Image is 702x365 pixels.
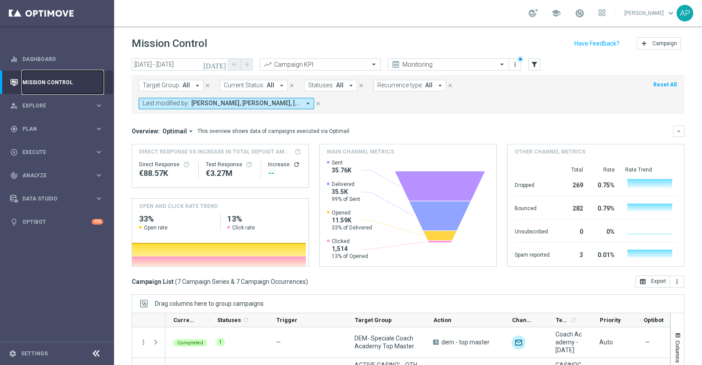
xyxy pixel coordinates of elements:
i: arrow_forward [244,61,250,68]
span: Open rate [144,224,168,231]
h3: Campaign List [132,278,308,286]
i: track_changes [10,172,18,179]
button: close [357,81,365,90]
i: arrow_back [231,61,237,68]
div: Total [560,166,583,173]
ng-select: Campaign KPI [260,58,381,71]
button: close [314,99,322,108]
span: All [336,82,344,89]
i: arrow_drop_down [436,82,444,89]
a: Mission Control [22,71,103,94]
span: Last modified by: [143,100,189,107]
button: Target Group: All arrow_drop_down [139,80,204,91]
span: All [425,82,433,89]
div: Row Groups [155,300,264,307]
div: 0 [560,224,583,238]
h2: 13% [227,214,301,224]
button: more_vert [670,276,684,288]
span: ( [175,278,177,286]
span: Completed [177,340,203,346]
i: lightbulb [10,218,18,226]
a: [PERSON_NAME]keyboard_arrow_down [623,7,677,20]
span: A [433,340,439,345]
button: add Campaign [637,37,681,50]
button: Data Studio keyboard_arrow_right [10,195,104,202]
h4: Main channel metrics [327,148,394,156]
button: Optimail arrow_drop_down [160,127,197,135]
div: 1 [217,338,225,346]
span: Plan [22,126,95,132]
i: more_vert [673,278,681,285]
button: keyboard_arrow_down [673,125,684,137]
span: keyboard_arrow_down [666,8,676,18]
button: equalizer Dashboard [10,56,104,63]
i: refresh [570,316,577,323]
div: There are unsaved changes [517,56,523,62]
span: DEM- Speciale Coach Academy Top Master [355,334,418,350]
button: Mission Control [10,79,104,86]
div: 0.01% [594,247,615,261]
div: Spam reported [515,247,550,261]
span: — [645,338,650,346]
span: Antonio Iacovone Edoardo Ellena Jennyffer Gonzalez [191,100,301,107]
i: preview [391,60,400,69]
input: Have Feedback? [574,40,620,47]
button: filter_alt [528,58,541,71]
button: more_vert [511,59,519,70]
div: Execute [10,148,95,156]
button: track_changes Analyze keyboard_arrow_right [10,172,104,179]
div: Bounced [515,200,550,215]
span: Columns [674,340,681,363]
span: 33% of Delivered [332,224,372,231]
button: close [288,81,296,90]
span: dem - top master [441,338,490,346]
span: Delivered [332,181,360,188]
span: school [551,8,561,18]
div: This overview shows data of campaigns executed via Optimail [197,127,349,135]
i: arrow_drop_down [347,82,355,89]
span: 35.5K [332,188,360,196]
span: 11.59K [332,216,372,224]
span: Priority [600,317,621,323]
div: €88,569 [139,168,191,179]
span: Statuses: [308,82,334,89]
button: arrow_back [228,58,240,71]
button: refresh [293,161,300,168]
span: — [276,339,281,346]
i: more_vert [512,61,519,68]
button: Current Status: All arrow_drop_down [220,80,288,91]
div: 282 [560,200,583,215]
span: Templates [556,317,569,323]
span: 1,514 [332,245,368,253]
span: Direct Response VS Increase In Total Deposit Amount [139,148,292,156]
div: gps_fixed Plan keyboard_arrow_right [10,125,104,132]
button: lightbulb Optibot +10 [10,218,104,225]
span: Target Group [355,317,392,323]
div: Optimail [512,336,526,350]
i: more_vert [140,338,147,346]
div: -- [268,168,301,179]
div: Mission Control [10,71,103,94]
span: Current Status: [224,82,265,89]
span: 13% of Opened [332,253,368,260]
span: 35.76K [332,166,351,174]
span: Data Studio [22,196,95,201]
colored-tag: Completed [173,338,208,347]
div: Direct Response [139,161,191,168]
button: Recurrence type: All arrow_drop_down [373,80,446,91]
i: filter_alt [530,61,538,68]
div: Dashboard [10,47,103,71]
i: keyboard_arrow_right [95,194,103,203]
div: Dropped [515,177,550,191]
h1: Mission Control [132,37,207,50]
i: close [315,100,321,107]
span: Campaign [652,40,677,47]
span: Channel [512,317,533,323]
div: Press SPACE to select this row. [132,327,165,358]
div: person_search Explore keyboard_arrow_right [10,102,104,109]
div: 269 [560,177,583,191]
